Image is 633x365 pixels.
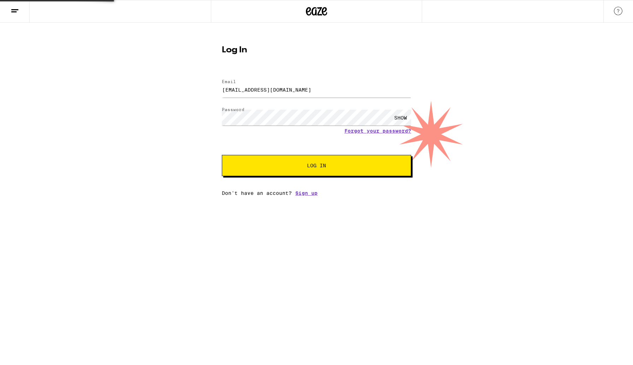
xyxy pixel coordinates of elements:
button: Log In [222,155,411,176]
div: Don't have an account? [222,190,411,196]
span: Log In [307,163,326,168]
div: SHOW [390,110,411,126]
a: Forgot your password? [344,128,411,134]
input: Email [222,82,411,98]
h1: Log In [222,46,411,54]
label: Email [222,79,236,84]
label: Password [222,107,244,112]
a: Sign up [295,190,318,196]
